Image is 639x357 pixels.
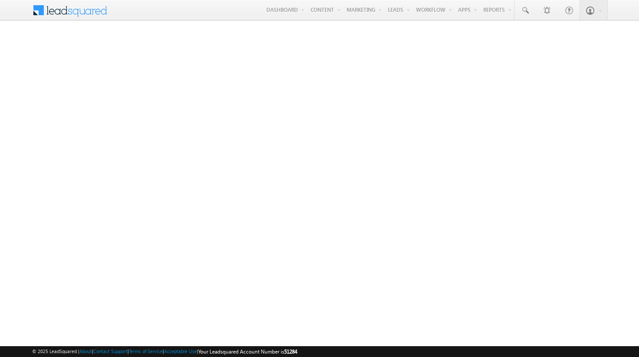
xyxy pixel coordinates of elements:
a: Terms of Service [129,348,163,354]
span: © 2025 LeadSquared | | | | | [32,347,297,356]
span: 51284 [284,348,297,355]
a: Acceptable Use [164,348,197,354]
a: Contact Support [93,348,128,354]
a: About [79,348,92,354]
span: Your Leadsquared Account Number is [198,348,297,355]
